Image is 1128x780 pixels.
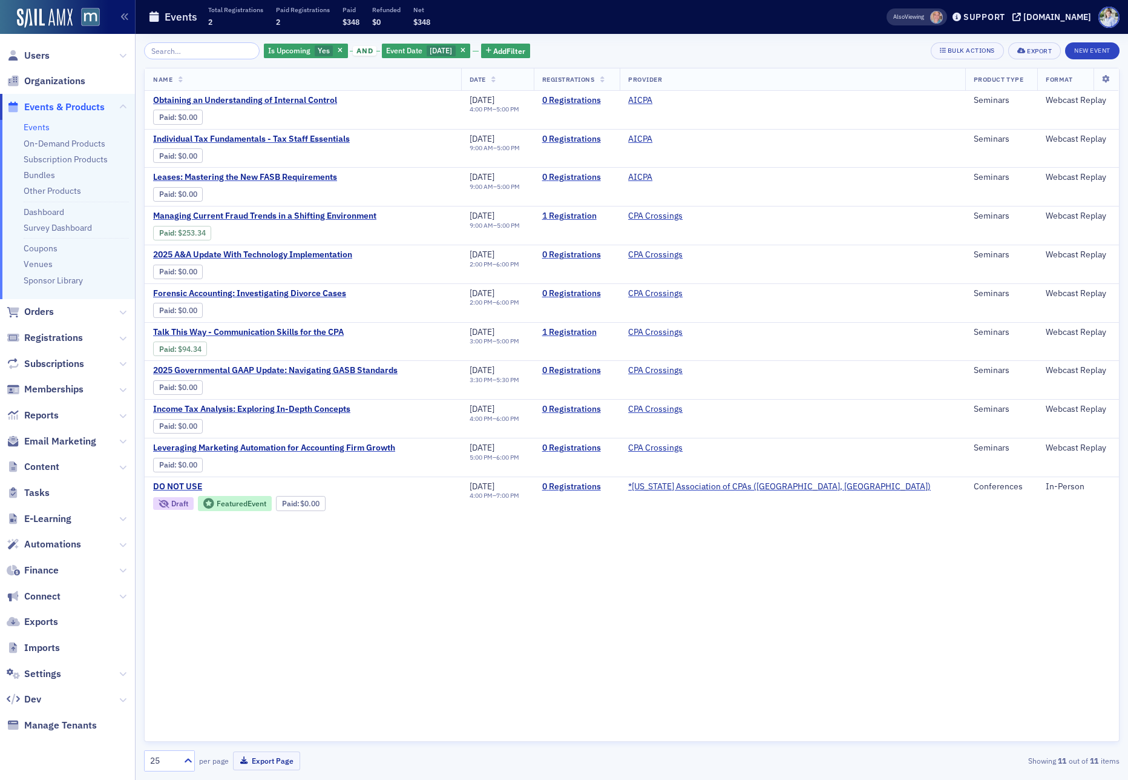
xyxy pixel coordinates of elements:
[372,5,401,14] p: Refunded
[1023,12,1091,22] div: [DOMAIN_NAME]
[974,481,1029,492] div: Conferences
[24,512,71,526] span: E-Learning
[178,383,197,392] span: $0.00
[430,45,452,55] span: [DATE]
[496,298,519,306] time: 6:00 PM
[1046,250,1110,260] div: Webcast Replay
[628,95,652,106] a: AICPA
[24,331,83,345] span: Registrations
[628,443,704,454] span: CPA Crossings
[24,460,59,474] span: Content
[353,46,376,56] span: and
[24,138,105,149] a: On-Demand Products
[318,45,330,55] span: Yes
[153,327,356,338] a: Talk This Way - Communication Skills for the CPA
[159,113,174,122] a: Paid
[7,641,60,655] a: Imports
[470,454,519,461] div: –
[178,267,197,276] span: $0.00
[153,342,207,356] div: Paid: 2 - $9434
[542,211,612,222] a: 1 Registration
[24,305,54,319] span: Orders
[542,404,612,415] a: 0 Registrations
[496,453,519,461] time: 6:00 PM
[497,221,520,230] time: 5:00 PM
[7,409,59,422] a: Reports
[7,357,84,371] a: Subscriptions
[470,94,494,105] span: [DATE]
[1046,404,1110,415] div: Webcast Replay
[470,365,494,375] span: [DATE]
[24,667,61,681] span: Settings
[159,460,174,469] a: Paid
[17,8,73,28] img: SailAMX
[153,458,203,472] div: Paid: 0 - $0
[1046,481,1110,492] div: In-Person
[343,17,359,27] span: $348
[159,345,178,354] span: :
[208,5,263,14] p: Total Registrations
[153,303,203,317] div: Paid: 0 - $0
[496,414,519,423] time: 6:00 PM
[159,421,174,431] a: Paid
[470,298,493,306] time: 2:00 PM
[24,122,50,133] a: Events
[413,5,430,14] p: Net
[171,500,188,507] div: Draft
[153,481,429,492] a: DO NOT USE
[153,443,395,454] a: Leveraging Marketing Automation for Accounting Firm Growth
[153,110,203,124] div: Paid: 0 - $0
[7,101,105,114] a: Events & Products
[628,172,704,183] span: AICPA
[7,74,85,88] a: Organizations
[470,491,493,500] time: 4:00 PM
[493,45,525,56] span: Add Filter
[159,421,178,431] span: :
[497,144,520,152] time: 5:00 PM
[159,383,178,392] span: :
[7,719,97,732] a: Manage Tenants
[1046,134,1110,145] div: Webcast Replay
[974,211,1029,222] div: Seminars
[153,365,398,376] span: 2025 Governmental GAAP Update: Navigating GASB Standards
[803,755,1120,766] div: Showing out of items
[159,306,174,315] a: Paid
[153,226,211,240] div: Paid: 1 - $25334
[153,481,356,492] span: DO NOT USE
[470,453,493,461] time: 5:00 PM
[1065,42,1120,59] button: New Event
[470,337,519,345] div: –
[153,265,203,279] div: Paid: 0 - $0
[628,365,683,376] a: CPA Crossings
[413,17,430,27] span: $348
[382,44,470,59] div: 9/24/2025
[24,615,58,629] span: Exports
[153,172,356,183] a: Leases: Mastering the New FASB Requirements
[300,499,320,508] span: $0.00
[893,13,905,21] div: Also
[159,151,178,160] span: :
[974,250,1029,260] div: Seminars
[159,306,178,315] span: :
[628,172,652,183] a: AICPA
[24,590,61,603] span: Connect
[470,249,494,260] span: [DATE]
[628,443,683,454] a: CPA Crossings
[470,222,520,230] div: –
[153,211,376,222] span: Managing Current Fraud Trends in a Shifting Environment
[178,345,202,354] span: $94.34
[386,45,422,55] span: Event Date
[470,183,520,191] div: –
[178,190,197,199] span: $0.00
[7,305,54,319] a: Orders
[217,500,266,507] div: Featured Event
[7,667,61,681] a: Settings
[276,496,326,511] div: Paid: 0 - $0
[159,228,178,237] span: :
[470,481,494,492] span: [DATE]
[24,383,84,396] span: Memberships
[974,365,1029,376] div: Seminars
[343,5,359,14] p: Paid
